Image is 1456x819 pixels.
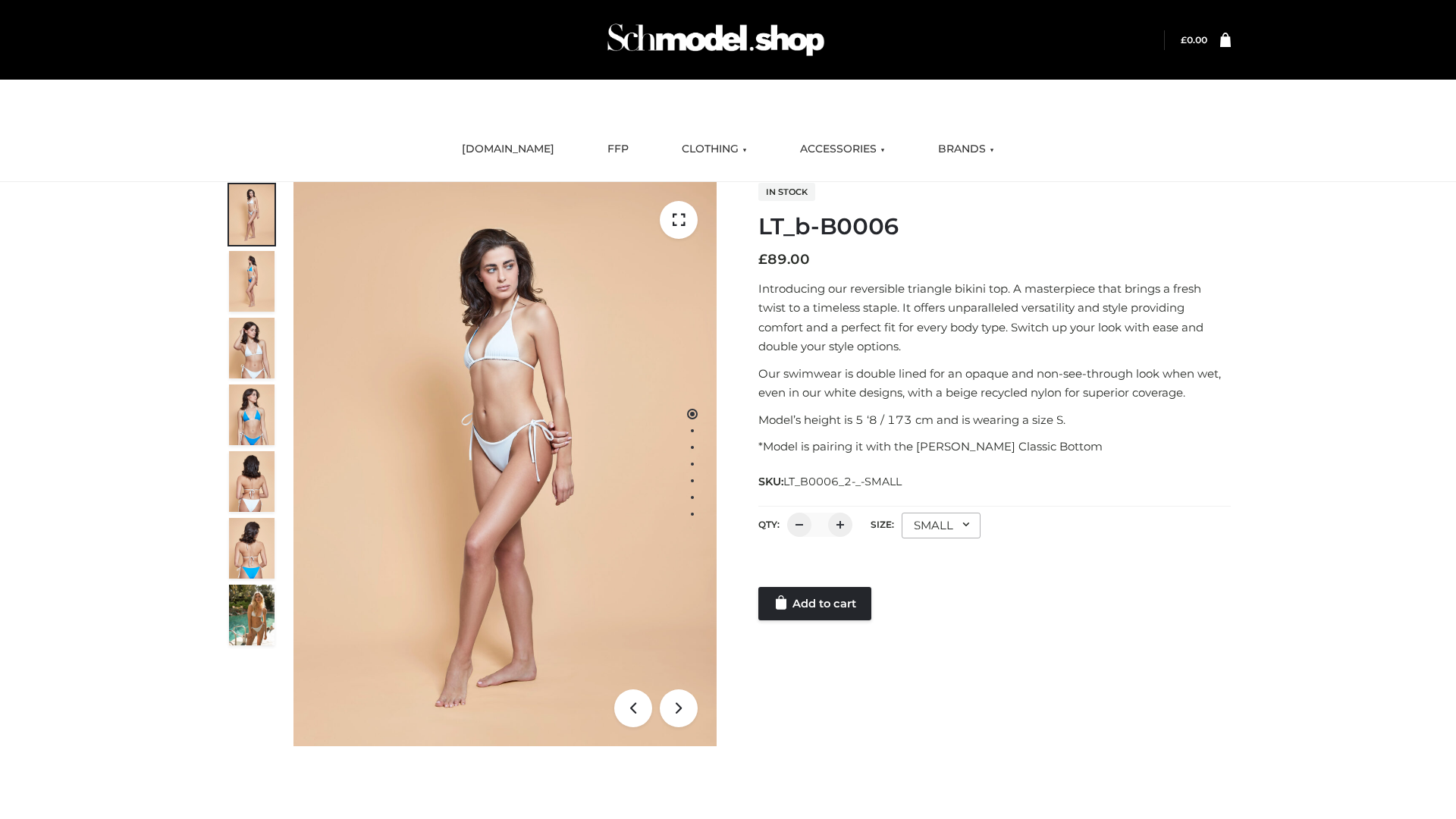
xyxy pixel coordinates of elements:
[229,585,275,645] img: Arieltop_CloudNine_AzureSky2.jpg
[758,437,1231,457] p: *Model is pairing it with the [PERSON_NAME] Classic Bottom
[758,472,903,491] span: SKU:
[758,183,815,201] span: In stock
[229,184,275,245] img: ArielClassicBikiniTop_CloudNine_AzureSky_OW114ECO_1-scaled.jpg
[229,318,275,378] img: ArielClassicBikiniTop_CloudNine_AzureSky_OW114ECO_3-scaled.jpg
[902,513,981,538] div: SMALL
[229,384,275,445] img: ArielClassicBikiniTop_CloudNine_AzureSky_OW114ECO_4-scaled.jpg
[758,251,767,268] span: £
[758,251,810,268] bdi: 89.00
[789,133,896,166] a: ACCESSORIES
[927,133,1006,166] a: BRANDS
[758,213,1231,240] h1: LT_b-B0006
[1181,34,1187,45] span: £
[229,451,275,512] img: ArielClassicBikiniTop_CloudNine_AzureSky_OW114ECO_7-scaled.jpg
[783,475,902,488] span: LT_B0006_2-_-SMALL
[229,251,275,312] img: ArielClassicBikiniTop_CloudNine_AzureSky_OW114ECO_2-scaled.jpg
[758,279,1231,356] p: Introducing our reversible triangle bikini top. A masterpiece that brings a fresh twist to a time...
[602,10,830,70] img: Schmodel Admin 964
[1181,34,1207,45] a: £0.00
[758,587,871,620] a: Add to cart
[758,410,1231,430] p: Model’s height is 5 ‘8 / 173 cm and is wearing a size S.
[450,133,566,166] a: [DOMAIN_NAME]
[1181,34,1207,45] bdi: 0.00
[670,133,758,166] a: CLOTHING
[758,519,780,530] label: QTY:
[293,182,717,746] img: ArielClassicBikiniTop_CloudNine_AzureSky_OW114ECO_1
[871,519,894,530] label: Size:
[229,518,275,579] img: ArielClassicBikiniTop_CloudNine_AzureSky_OW114ECO_8-scaled.jpg
[596,133,640,166] a: FFP
[758,364,1231,403] p: Our swimwear is double lined for an opaque and non-see-through look when wet, even in our white d...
